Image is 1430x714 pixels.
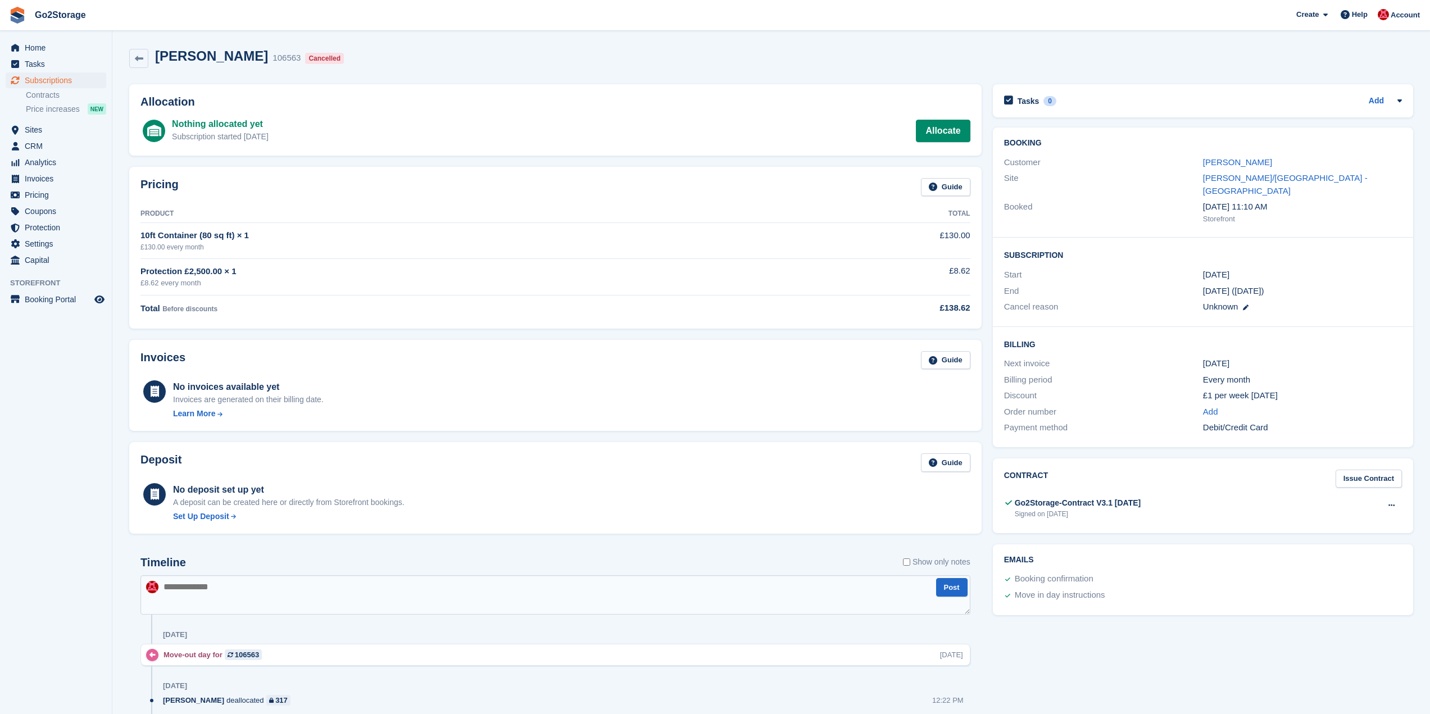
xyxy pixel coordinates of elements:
a: Preview store [93,293,106,306]
span: Help [1352,9,1368,20]
span: Home [25,40,92,56]
a: menu [6,138,106,154]
div: 317 [275,695,288,706]
span: Analytics [25,154,92,170]
h2: Billing [1004,338,1402,349]
input: Show only notes [903,556,910,568]
div: Nothing allocated yet [172,117,269,131]
h2: Invoices [140,351,185,370]
img: James Pearson [146,581,158,593]
a: Price increases NEW [26,103,106,115]
h2: Subscription [1004,249,1402,260]
div: [DATE] [163,630,187,639]
span: [PERSON_NAME] [163,695,224,706]
a: menu [6,40,106,56]
div: 10ft Container (80 sq ft) × 1 [140,229,788,242]
td: £8.62 [788,258,970,295]
a: Issue Contract [1336,470,1402,488]
a: Guide [921,178,970,197]
div: Every month [1203,374,1402,386]
div: Booking confirmation [1015,572,1093,586]
time: 2025-09-07 00:00:00 UTC [1203,269,1229,281]
a: menu [6,171,106,187]
div: [DATE] 11:10 AM [1203,201,1402,213]
h2: Booking [1004,139,1402,148]
span: Price increases [26,104,80,115]
a: [PERSON_NAME] [1203,157,1272,167]
a: menu [6,220,106,235]
div: [DATE] [1203,357,1402,370]
div: 12:22 PM [932,695,964,706]
label: Show only notes [903,556,970,568]
h2: Emails [1004,556,1402,565]
a: Set Up Deposit [173,511,405,522]
p: A deposit can be created here or directly from Storefront bookings. [173,497,405,508]
div: 106563 [273,52,301,65]
a: Learn More [173,408,324,420]
div: Booked [1004,201,1203,224]
div: 0 [1043,96,1056,106]
h2: Pricing [140,178,179,197]
th: Total [788,205,970,223]
div: £138.62 [788,302,970,315]
span: [DATE] ([DATE]) [1203,286,1264,295]
img: stora-icon-8386f47178a22dfd0bd8f6a31ec36ba5ce8667c1dd55bd0f319d3a0aa187defe.svg [9,7,26,24]
a: Allocate [916,120,970,142]
a: menu [6,203,106,219]
span: Account [1391,10,1420,21]
span: Booking Portal [25,292,92,307]
td: £130.00 [788,223,970,258]
a: Add [1203,406,1218,419]
a: menu [6,72,106,88]
div: deallocated [163,695,296,706]
h2: Allocation [140,95,970,108]
div: £1 per week [DATE] [1203,389,1402,402]
a: menu [6,236,106,252]
span: Create [1296,9,1319,20]
h2: Timeline [140,556,186,569]
div: Billing period [1004,374,1203,386]
span: Total [140,303,160,313]
a: menu [6,154,106,170]
div: Next invoice [1004,357,1203,370]
span: Protection [25,220,92,235]
div: Start [1004,269,1203,281]
span: Sites [25,122,92,138]
a: 106563 [225,649,262,660]
a: menu [6,122,106,138]
div: Discount [1004,389,1203,402]
a: Guide [921,351,970,370]
a: 317 [266,695,290,706]
h2: Tasks [1018,96,1039,106]
div: 106563 [235,649,259,660]
a: menu [6,252,106,268]
span: Pricing [25,187,92,203]
h2: Deposit [140,453,181,472]
div: Protection £2,500.00 × 1 [140,265,788,278]
div: Customer [1004,156,1203,169]
div: Site [1004,172,1203,197]
span: Coupons [25,203,92,219]
div: Move-out day for [164,649,267,660]
div: £130.00 every month [140,242,788,252]
span: Settings [25,236,92,252]
div: No deposit set up yet [173,483,405,497]
a: Contracts [26,90,106,101]
div: [DATE] [163,681,187,690]
div: Signed on [DATE] [1015,509,1141,519]
a: menu [6,56,106,72]
div: [DATE] [940,649,963,660]
div: Learn More [173,408,215,420]
div: Subscription started [DATE] [172,131,269,143]
h2: [PERSON_NAME] [155,48,268,63]
span: Storefront [10,278,112,289]
th: Product [140,205,788,223]
a: [PERSON_NAME]/[GEOGRAPHIC_DATA] - [GEOGRAPHIC_DATA] [1203,173,1368,195]
div: Storefront [1203,213,1402,225]
span: Invoices [25,171,92,187]
button: Post [936,578,968,597]
span: Unknown [1203,302,1238,311]
div: Set Up Deposit [173,511,229,522]
span: Subscriptions [25,72,92,88]
div: Debit/Credit Card [1203,421,1402,434]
